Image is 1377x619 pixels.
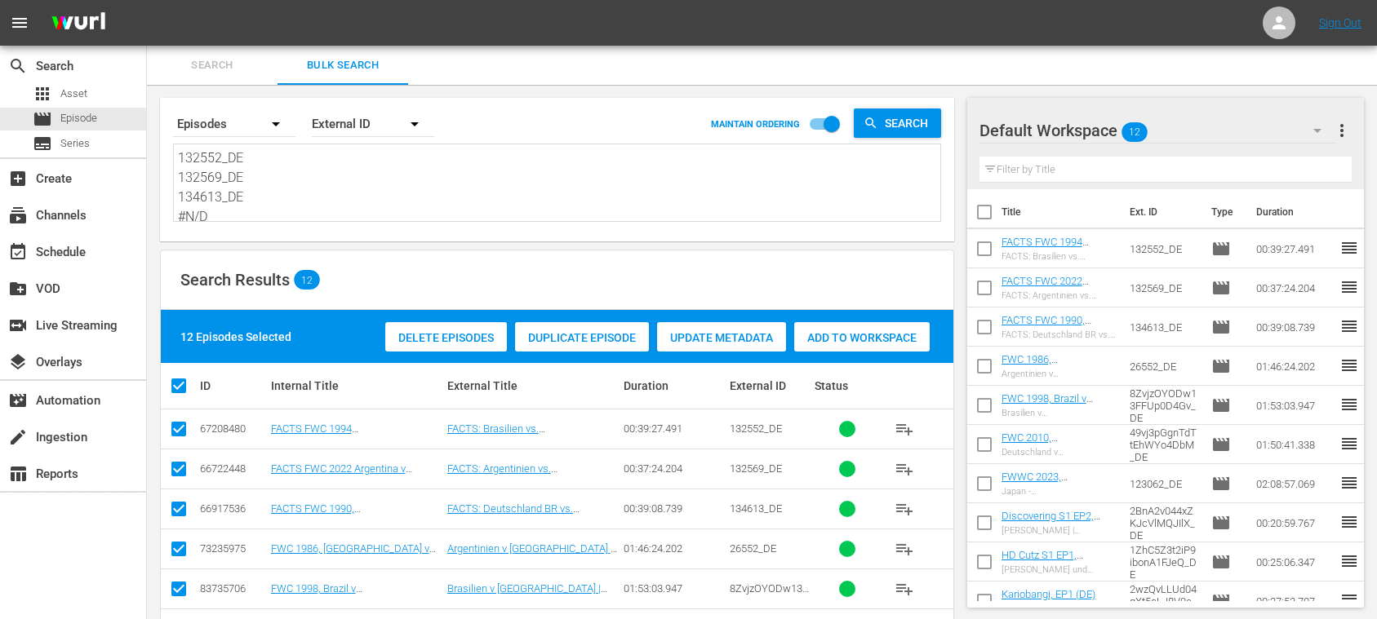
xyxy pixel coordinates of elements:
span: menu [10,13,29,33]
th: Duration [1246,189,1344,235]
span: Asset [33,84,52,104]
th: Type [1202,189,1246,235]
span: Schedule [8,242,28,262]
div: 67208480 [200,422,266,435]
td: 49vj3pGgnTdTtEhWYo4DbM_DE [1123,425,1205,464]
a: FWC 1986, [GEOGRAPHIC_DATA] v [GEOGRAPHIC_DATA], Quarter-Finals - FMR (DE) [271,542,440,579]
th: Ext. ID [1120,189,1201,235]
span: reorder [1339,473,1359,493]
span: reorder [1339,590,1359,610]
span: Episode [1211,591,1231,611]
img: ans4CAIJ8jUAAAAAAAAAAAAAAAAAAAAAAAAgQb4GAAAAAAAAAAAAAAAAAAAAAAAAJMjXAAAAAAAAAAAAAAAAAAAAAAAAgAT5G... [39,4,118,42]
a: FACTS FWC 1990, [GEOGRAPHIC_DATA] v [GEOGRAPHIC_DATA] (DE) [1002,314,1108,363]
a: HD Cutz S1 EP1, [PERSON_NAME] and [PERSON_NAME] ([GEOGRAPHIC_DATA]) [1002,549,1107,598]
span: Series [33,134,52,153]
span: reorder [1339,316,1359,336]
a: FACTS FWC 1994 [GEOGRAPHIC_DATA] v [GEOGRAPHIC_DATA] ([GEOGRAPHIC_DATA]) [1002,236,1108,285]
td: 123062_DE [1123,464,1205,503]
div: External ID [730,379,810,392]
div: 00:39:08.739 [624,502,725,515]
span: Update Metadata [657,331,786,344]
div: Internal Title [271,379,442,392]
td: 8ZvjzOYODw13FFUp0D4Gv_DE [1123,386,1205,425]
span: Series [60,135,90,152]
button: Search [854,108,941,138]
span: Ingestion [8,427,28,447]
div: External ID [312,101,434,147]
textarea: 132552_DE 132569_DE 134613_DE #N/D 26552_DE 8ZvjzOYODw13FFUp0D4Gv_DE 49vj3pGgnTdTtEhWYo4DbM_DE #N... [178,148,940,223]
a: FWWC 2023, [GEOGRAPHIC_DATA] v [GEOGRAPHIC_DATA] ([GEOGRAPHIC_DATA]) [1002,471,1108,520]
span: reorder [1339,512,1359,532]
span: Search Results [180,270,290,290]
div: 12 Episodes Selected [180,329,291,345]
div: FACTS: Argentinien vs. [GEOGRAPHIC_DATA] | [GEOGRAPHIC_DATA] 2022 [1002,290,1117,301]
span: Reports [8,464,28,484]
span: Episode [1211,513,1231,533]
div: 83735706 [200,582,266,595]
span: Search [8,56,28,76]
span: reorder [1339,551,1359,571]
button: more_vert [1332,111,1352,150]
span: reorder [1339,356,1359,375]
button: Delete Episodes [385,322,507,352]
button: playlist_add [885,449,924,489]
a: FACTS FWC 1990, [GEOGRAPHIC_DATA] v [GEOGRAPHIC_DATA] (DE) [271,502,392,539]
span: Live Streaming [8,316,28,335]
td: 1ZhC5Z3t2iP9ibonA1FJeQ_DE [1123,542,1205,581]
a: FWC 2010, [GEOGRAPHIC_DATA] v [GEOGRAPHIC_DATA], Semi-Finals - FMR (DE) [1002,431,1108,480]
span: Episode [1211,317,1231,337]
span: playlist_add [895,579,914,599]
span: playlist_add [895,459,914,479]
div: [PERSON_NAME] | Discovering [1002,525,1117,536]
a: FWC 1998, Brazil v [GEOGRAPHIC_DATA], Final - FMR (DE) [1002,392,1103,429]
span: Asset [60,86,87,102]
span: reorder [1339,395,1359,414]
button: playlist_add [885,489,924,528]
span: Duplicate Episode [515,331,649,344]
td: 132552_DE [1123,229,1205,268]
div: Japan - [GEOGRAPHIC_DATA] | Viertelfinale | FIFA Frauen-Weltmeisterschaft Australien & Neuseeland... [1002,486,1117,497]
a: FACTS FWC 1994 [GEOGRAPHIC_DATA] v [GEOGRAPHIC_DATA] ([GEOGRAPHIC_DATA]) [271,422,377,471]
span: Create [8,169,28,188]
span: reorder [1339,277,1359,297]
span: Episode [1211,552,1231,572]
span: Search [157,56,268,75]
span: Search [878,108,941,138]
div: 01:46:24.202 [624,542,725,555]
span: Episode [1211,356,1231,376]
span: reorder [1339,238,1359,258]
span: Episode [1211,278,1231,298]
a: FACTS: Brasilien vs. [GEOGRAPHIC_DATA] | [GEOGRAPHIC_DATA] 94 [447,422,560,459]
button: playlist_add [885,529,924,568]
span: 26552_DE [730,542,776,555]
a: Sign Out [1319,16,1361,29]
span: Bulk Search [287,56,398,75]
span: Episode [33,109,52,129]
a: FWC 1986, [GEOGRAPHIC_DATA] v [GEOGRAPHIC_DATA], Quarter-Finals - FMR (DE) [1002,353,1108,414]
div: 73235975 [200,542,266,555]
a: FACTS FWC 2022 Argentina v [GEOGRAPHIC_DATA] (DE) [271,462,412,487]
td: 26552_DE [1123,347,1205,386]
th: Title [1002,189,1121,235]
span: playlist_add [895,499,914,519]
div: Status [815,379,881,392]
td: 02:08:57.069 [1250,464,1339,503]
span: 134613_DE [730,502,782,515]
div: 01:53:03.947 [624,582,725,595]
a: Argentinien v [GEOGRAPHIC_DATA] | Viertelfinale | FIFA Fussball-Weltmeisterschaft Mexico 1986™ | ... [447,542,617,604]
a: FACTS: Deutschland BR vs. [GEOGRAPHIC_DATA] | [GEOGRAPHIC_DATA] 1990 [447,502,580,539]
div: Default Workspace [979,108,1337,153]
td: 2BnA2v044xZKJcVlMQJIlX_DE [1123,503,1205,542]
span: Episode [1211,239,1231,259]
a: Kariobangi, EP1 (DE) [1002,588,1095,600]
div: Duration [624,379,725,392]
div: FACTS: Brasilien vs. [GEOGRAPHIC_DATA] | [GEOGRAPHIC_DATA] 94 [1002,251,1117,262]
a: Discovering S1 EP2, [PERSON_NAME] ([GEOGRAPHIC_DATA]) [1002,510,1107,546]
div: FACTS: Deutschland BR vs. [GEOGRAPHIC_DATA] | [GEOGRAPHIC_DATA] 1990 [1002,329,1117,340]
div: 00:37:24.204 [624,462,725,475]
td: 00:25:06.347 [1250,542,1339,581]
button: playlist_add [885,409,924,449]
div: External Title [447,379,619,392]
td: 00:39:08.739 [1250,307,1339,347]
span: 132552_DE [730,422,782,435]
